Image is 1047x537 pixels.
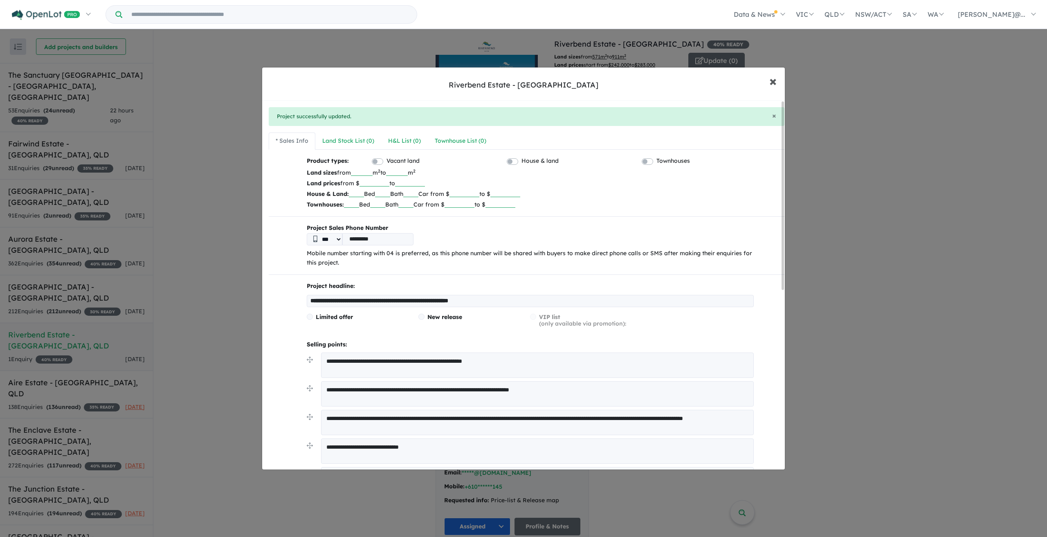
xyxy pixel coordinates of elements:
[386,156,420,166] label: Vacant land
[276,136,308,146] div: * Sales Info
[307,201,344,208] b: Townhouses:
[656,156,690,166] label: Townhouses
[307,340,754,350] p: Selling points:
[772,111,776,120] span: ×
[307,414,313,420] img: drag.svg
[435,136,486,146] div: Townhouse List ( 0 )
[307,156,349,167] b: Product types:
[269,107,784,126] div: Project successfully updated.
[307,385,313,391] img: drag.svg
[313,236,317,242] img: Phone icon
[307,199,754,210] p: Bed Bath Car from $ to $
[307,178,754,189] p: from $ to
[413,168,416,174] sup: 2
[958,10,1025,18] span: [PERSON_NAME]@...
[307,357,313,363] img: drag.svg
[307,249,754,268] p: Mobile number starting with 04 is preferred, as this phone number will be shared with buyers to m...
[307,190,349,198] b: House & Land:
[307,281,754,291] p: Project headline:
[449,80,598,90] div: Riverbend Estate - [GEOGRAPHIC_DATA]
[124,6,415,23] input: Try estate name, suburb, builder or developer
[12,10,80,20] img: Openlot PRO Logo White
[769,72,777,90] span: ×
[307,223,754,233] b: Project Sales Phone Number
[307,180,340,187] b: Land prices
[307,167,754,178] p: from m to m
[307,443,313,449] img: drag.svg
[316,313,353,321] span: Limited offer
[427,313,462,321] span: New release
[388,136,421,146] div: H&L List ( 0 )
[378,168,380,174] sup: 2
[772,112,776,119] button: Close
[521,156,559,166] label: House & land
[307,189,754,199] p: Bed Bath Car from $ to $
[322,136,374,146] div: Land Stock List ( 0 )
[307,169,337,176] b: Land sizes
